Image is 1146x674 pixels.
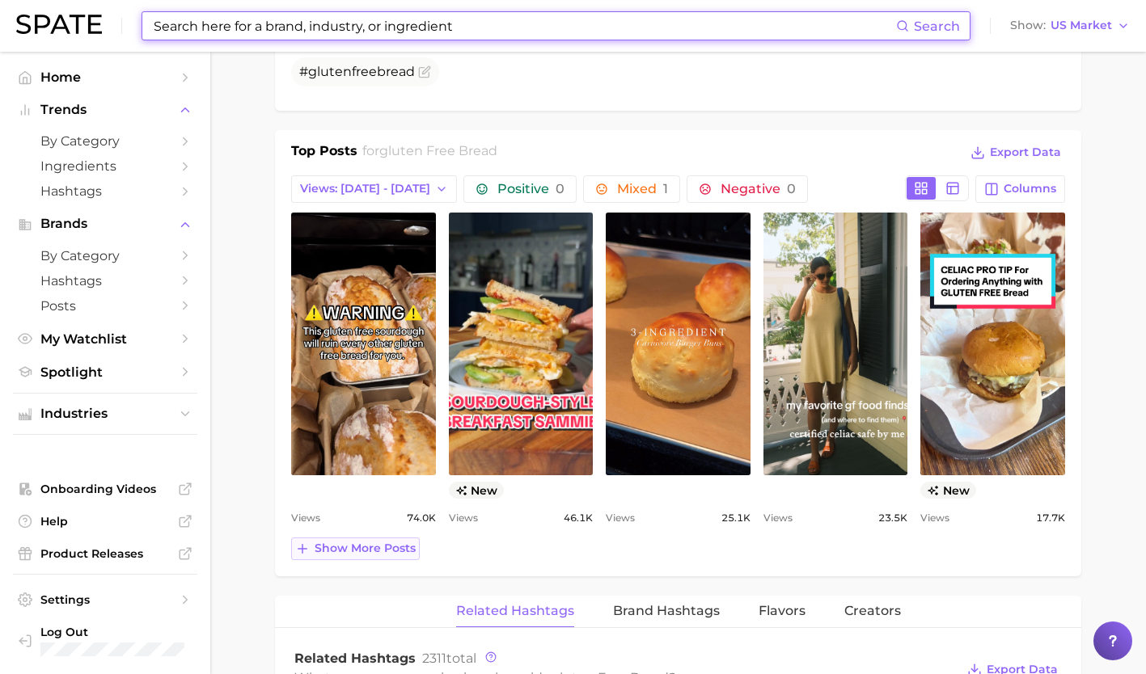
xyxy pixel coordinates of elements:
[759,604,806,618] span: Flavors
[721,183,796,196] span: Negative
[418,65,431,78] button: Flag as miscategorized or irrelevant
[13,154,197,179] a: Ingredients
[40,248,170,263] span: by Category
[300,182,430,196] span: Views: [DATE] - [DATE]
[966,141,1065,164] button: Export Data
[564,508,593,528] span: 46.1k
[291,175,457,203] button: Views: [DATE] - [DATE]
[13,293,197,318] a: Posts
[13,541,197,566] a: Product Releases
[40,482,170,496] span: Onboarding Videos
[878,508,907,528] span: 23.5k
[449,508,478,528] span: Views
[1006,15,1134,36] button: ShowUS Market
[40,103,170,117] span: Trends
[1036,508,1065,528] span: 17.7k
[40,407,170,421] span: Industries
[40,331,170,347] span: My Watchlist
[1004,182,1056,196] span: Columns
[315,541,416,555] span: Show more posts
[379,143,497,158] span: gluten free bread
[40,298,170,314] span: Posts
[787,181,796,196] span: 0
[920,508,949,528] span: Views
[13,179,197,204] a: Hashtags
[13,588,197,612] a: Settings
[617,183,668,196] span: Mixed
[497,183,565,196] span: Positive
[40,217,170,231] span: Brands
[13,128,197,154] a: by Category
[13,326,197,352] a: My Watchlist
[975,175,1065,203] button: Columns
[606,508,635,528] span: Views
[613,604,720,618] span: Brand Hashtags
[407,508,436,528] span: 74.0k
[16,15,102,34] img: SPATE
[352,64,377,79] span: free
[13,620,197,661] a: Log out. Currently logged in with e-mail nuria@godwinretailgroup.com.
[13,98,197,122] button: Trends
[40,158,170,174] span: Ingredients
[299,64,415,79] span: #
[13,509,197,533] a: Help
[377,64,415,79] span: bread
[40,514,170,529] span: Help
[362,141,497,166] h2: for
[13,477,197,501] a: Onboarding Videos
[556,181,565,196] span: 0
[40,546,170,561] span: Product Releases
[40,133,170,149] span: by Category
[40,625,215,639] span: Log Out
[40,183,170,199] span: Hashtags
[13,268,197,293] a: Hashtags
[1051,21,1112,30] span: US Market
[663,181,668,196] span: 1
[291,141,357,166] h1: Top Posts
[294,651,416,666] span: Related Hashtags
[422,651,476,666] span: total
[13,65,197,90] a: Home
[291,508,320,528] span: Views
[152,12,896,40] input: Search here for a brand, industry, or ingredient
[449,482,505,499] span: new
[40,364,170,380] span: Spotlight
[13,243,197,268] a: by Category
[40,592,170,607] span: Settings
[13,360,197,385] a: Spotlight
[13,212,197,236] button: Brands
[40,70,170,85] span: Home
[914,19,960,34] span: Search
[990,145,1061,159] span: Export Data
[291,537,420,560] button: Show more posts
[40,273,170,289] span: Hashtags
[13,402,197,426] button: Industries
[920,482,976,499] span: new
[844,604,901,618] span: Creators
[1010,21,1046,30] span: Show
[721,508,751,528] span: 25.1k
[456,604,574,618] span: Related Hashtags
[308,64,352,79] span: gluten
[422,651,446,666] span: 2311
[763,508,793,528] span: Views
